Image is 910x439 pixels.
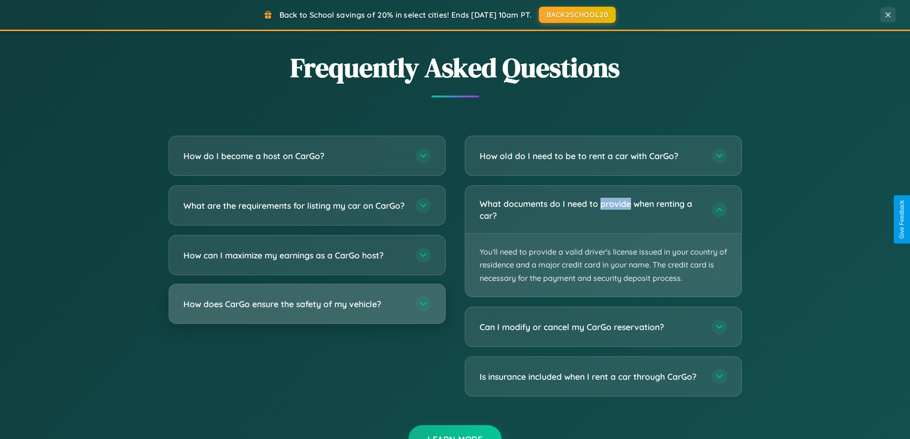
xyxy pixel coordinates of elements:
[183,249,406,261] h3: How can I maximize my earnings as a CarGo host?
[183,150,406,162] h3: How do I become a host on CarGo?
[279,10,532,20] span: Back to School savings of 20% in select cities! Ends [DATE] 10am PT.
[480,150,702,162] h3: How old do I need to be to rent a car with CarGo?
[480,371,702,383] h3: Is insurance included when I rent a car through CarGo?
[169,49,742,86] h2: Frequently Asked Questions
[899,200,905,239] div: Give Feedback
[480,321,702,333] h3: Can I modify or cancel my CarGo reservation?
[465,234,741,297] p: You'll need to provide a valid driver's license issued in your country of residence and a major c...
[539,7,616,23] button: BACK2SCHOOL20
[183,298,406,310] h3: How does CarGo ensure the safety of my vehicle?
[183,200,406,212] h3: What are the requirements for listing my car on CarGo?
[480,198,702,221] h3: What documents do I need to provide when renting a car?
